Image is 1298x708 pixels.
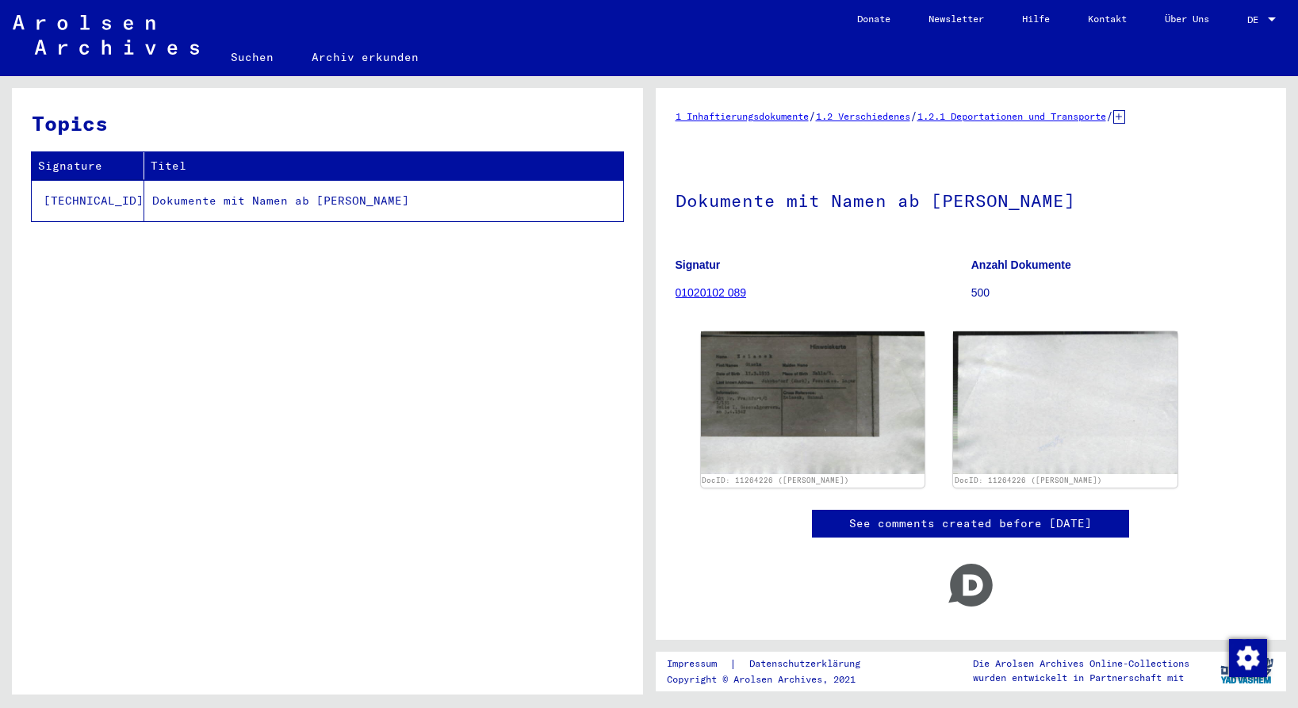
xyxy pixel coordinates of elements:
[809,109,816,123] span: /
[1106,109,1113,123] span: /
[701,331,925,474] img: 001.jpg
[293,38,438,76] a: Archiv erkunden
[971,285,1266,301] p: 500
[667,656,729,672] a: Impressum
[676,286,747,299] a: 01020102 089
[32,180,144,221] td: [TECHNICAL_ID]
[1229,639,1267,677] img: Zustimmung ändern
[13,15,199,55] img: Arolsen_neg.svg
[667,672,879,687] p: Copyright © Arolsen Archives, 2021
[676,110,809,122] a: 1 Inhaftierungsdokumente
[144,180,623,221] td: Dokumente mit Namen ab [PERSON_NAME]
[702,476,849,484] a: DocID: 11264226 ([PERSON_NAME])
[1247,14,1265,25] span: DE
[144,152,623,180] th: Titel
[973,656,1189,671] p: Die Arolsen Archives Online-Collections
[32,108,622,139] h3: Topics
[212,38,293,76] a: Suchen
[676,164,1267,234] h1: Dokumente mit Namen ab [PERSON_NAME]
[955,476,1102,484] a: DocID: 11264226 ([PERSON_NAME])
[667,656,879,672] div: |
[971,258,1071,271] b: Anzahl Dokumente
[910,109,917,123] span: /
[1217,651,1277,691] img: yv_logo.png
[917,110,1106,122] a: 1.2.1 Deportationen und Transporte
[676,258,721,271] b: Signatur
[816,110,910,122] a: 1.2 Verschiedenes
[737,656,879,672] a: Datenschutzerklärung
[973,671,1189,685] p: wurden entwickelt in Partnerschaft mit
[1228,638,1266,676] div: Zustimmung ändern
[953,331,1177,474] img: 002.jpg
[849,515,1092,532] a: See comments created before [DATE]
[32,152,144,180] th: Signature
